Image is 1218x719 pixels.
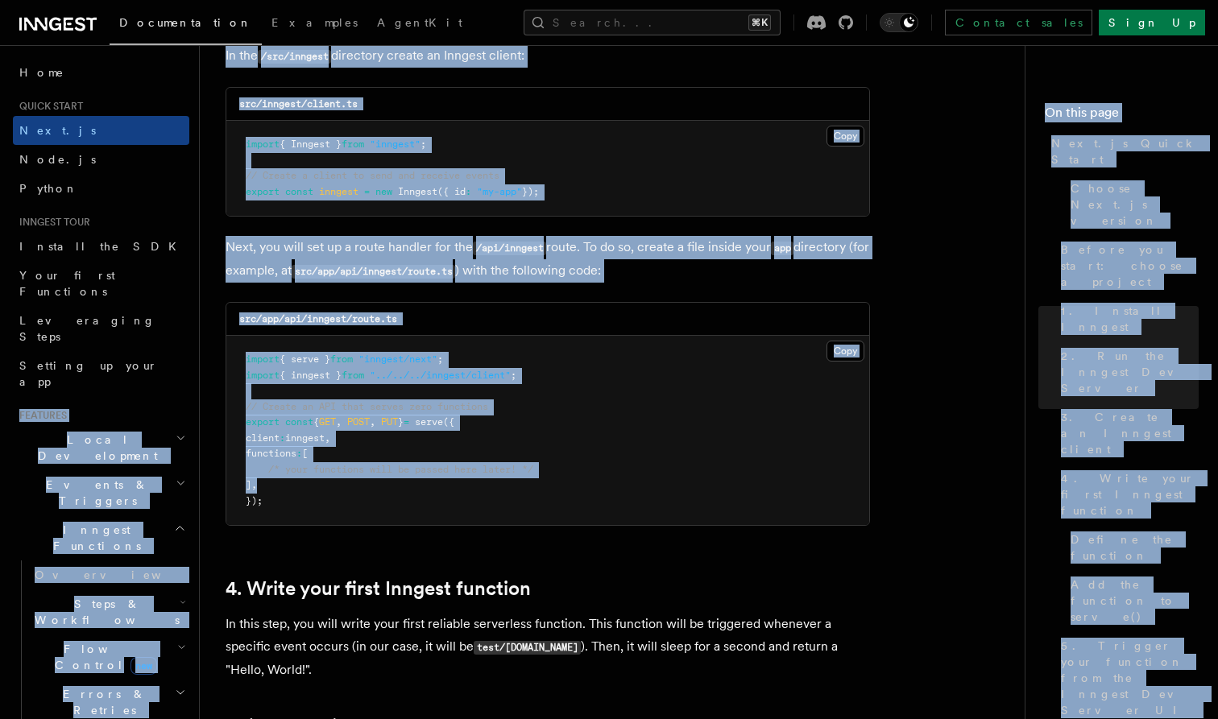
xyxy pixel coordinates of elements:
[364,186,370,197] span: =
[285,432,325,444] span: inngest
[246,416,280,428] span: export
[246,370,280,381] span: import
[239,98,358,110] code: src/inngest/client.ts
[404,416,409,428] span: =
[246,432,280,444] span: client
[226,613,870,681] p: In this step, you will write your first reliable serverless function. This function will be trigg...
[13,145,189,174] a: Node.js
[420,138,426,150] span: ;
[226,44,870,68] p: In the directory create an Inngest client:
[285,186,313,197] span: const
[13,470,189,515] button: Events & Triggers
[1045,103,1199,129] h4: On this page
[280,353,330,365] span: { serve }
[13,515,189,560] button: Inngest Functions
[826,126,864,147] button: Copy
[1071,576,1199,625] span: Add the function to serve()
[246,138,280,150] span: import
[226,577,531,600] a: 4. Write your first Inngest function
[19,182,78,195] span: Python
[398,416,404,428] span: }
[271,16,358,29] span: Examples
[342,138,364,150] span: from
[1099,10,1205,35] a: Sign Up
[1061,470,1199,519] span: 4. Write your first Inngest function
[13,232,189,261] a: Install the SDK
[28,560,189,589] a: Overview
[1051,135,1199,167] span: Next.js Quick Start
[1061,638,1199,718] span: 5. Trigger your function from the Inngest Dev Server UI
[13,261,189,306] a: Your first Functions
[13,174,189,203] a: Python
[511,370,516,381] span: ;
[437,186,466,197] span: ({ id
[28,686,175,718] span: Errors & Retries
[1061,303,1199,335] span: 1. Install Inngest
[258,50,331,64] code: /src/inngest
[28,634,189,680] button: Flow Controlnew
[246,479,251,490] span: ]
[246,401,488,412] span: // Create an API that serves zero functions
[1064,570,1199,631] a: Add the function to serve()
[285,416,313,428] span: const
[246,170,499,181] span: // Create a client to send and receive events
[13,425,189,470] button: Local Development
[13,432,176,464] span: Local Development
[19,240,186,253] span: Install the SDK
[370,138,420,150] span: "inngest"
[415,416,443,428] span: serve
[1064,174,1199,235] a: Choose Next.js version
[302,448,308,459] span: [
[1061,409,1199,457] span: 3. Create an Inngest client
[19,124,96,137] span: Next.js
[13,58,189,87] a: Home
[239,313,397,324] code: src/app/api/inngest/route.ts
[319,416,336,428] span: GET
[1061,242,1199,290] span: Before you start: choose a project
[13,409,67,422] span: Features
[13,351,189,396] a: Setting up your app
[347,416,370,428] span: POST
[246,448,296,459] span: functions
[13,100,83,113] span: Quick start
[358,353,437,365] span: "inngest/next"
[1054,403,1199,464] a: 3. Create an Inngest client
[748,14,771,31] kbd: ⌘K
[377,16,462,29] span: AgentKit
[280,370,342,381] span: { inngest }
[771,242,793,255] code: app
[473,242,546,255] code: /api/inngest
[398,186,437,197] span: Inngest
[367,5,472,43] a: AgentKit
[336,416,342,428] span: ,
[342,370,364,381] span: from
[1071,180,1199,229] span: Choose Next.js version
[524,10,781,35] button: Search...⌘K
[375,186,392,197] span: new
[28,589,189,634] button: Steps & Workflows
[381,416,398,428] span: PUT
[443,416,454,428] span: ({
[522,186,539,197] span: });
[280,138,342,150] span: { Inngest }
[226,236,870,283] p: Next, you will set up a route handler for the route. To do so, create a file inside your director...
[19,269,115,298] span: Your first Functions
[466,186,471,197] span: :
[13,116,189,145] a: Next.js
[28,641,177,673] span: Flow Control
[35,568,201,581] span: Overview
[280,432,285,444] span: :
[945,10,1092,35] a: Contact sales
[1071,531,1199,564] span: Define the function
[330,353,353,365] span: from
[826,341,864,362] button: Copy
[130,657,157,675] span: new
[1054,235,1199,296] a: Before you start: choose a project
[325,432,330,444] span: ,
[13,522,174,554] span: Inngest Functions
[437,353,443,365] span: ;
[246,495,263,506] span: });
[474,641,581,655] code: test/[DOMAIN_NAME]
[119,16,252,29] span: Documentation
[370,370,511,381] span: "../../../inngest/client"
